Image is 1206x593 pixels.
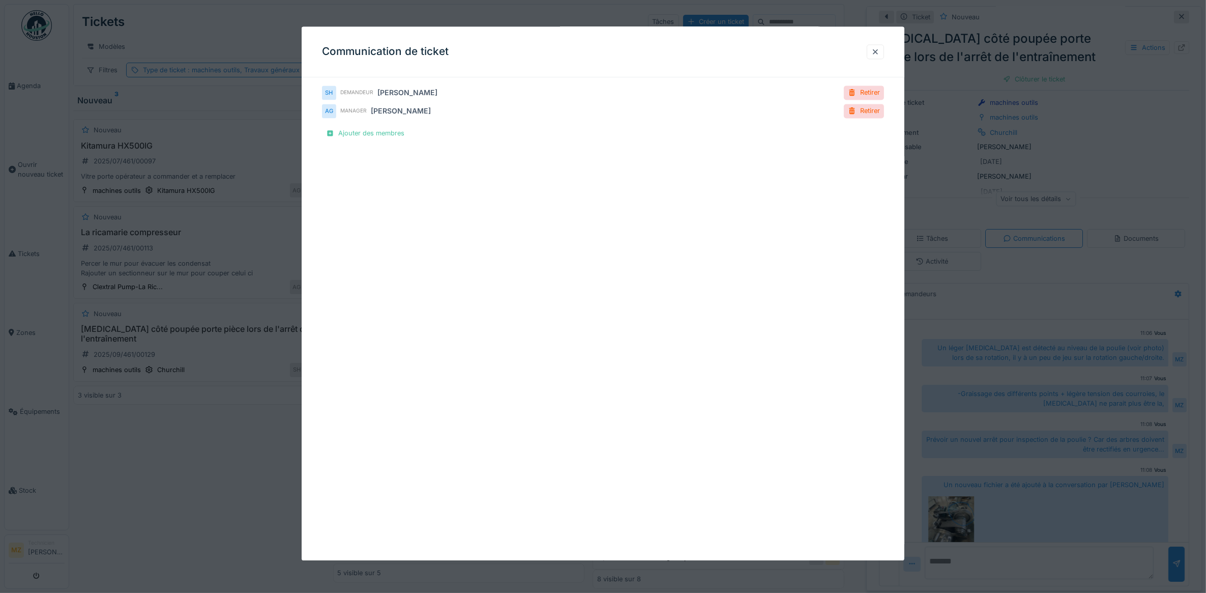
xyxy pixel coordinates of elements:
div: [PERSON_NAME] [371,106,431,117]
div: Retirer [844,104,884,118]
div: Retirer [844,86,884,100]
h3: Communication de ticket [322,45,449,58]
div: SH [322,86,336,100]
div: [PERSON_NAME] [377,88,437,98]
div: Ajouter des membres [322,126,408,140]
div: AG [322,104,336,118]
div: Manager [340,107,367,115]
div: Demandeur [340,89,373,97]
